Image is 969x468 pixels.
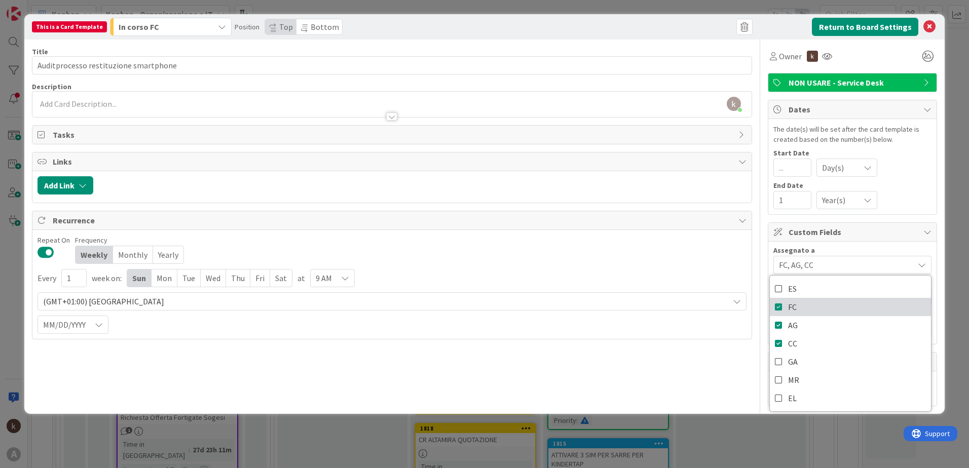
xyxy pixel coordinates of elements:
[235,23,259,31] span: Position
[32,47,48,56] label: Title
[822,161,854,175] span: Day(s)
[270,269,292,287] div: Sat
[113,246,153,263] div: Monthly
[92,272,122,284] span: week on:
[770,353,931,371] a: GA
[788,318,798,333] span: AG
[32,21,107,32] div: This is a Card Template
[43,294,724,308] span: (GMT+01:00) [GEOGRAPHIC_DATA]
[226,269,250,287] div: Thu
[770,389,931,407] a: EL
[788,281,797,296] span: ES
[250,269,270,287] div: Fri
[788,299,797,315] span: FC
[812,18,918,36] button: Return to Board Settings
[773,182,803,189] span: End Date
[53,155,733,168] span: Links
[32,82,71,91] span: Description
[770,280,931,298] a: ES
[822,193,854,207] span: Year(s)
[53,214,733,226] span: Recurrence
[770,298,931,316] a: FC
[297,272,305,284] span: at
[119,20,159,33] span: In corso FC
[773,124,931,144] div: The date(s) will be set after the card template is created based on the number(s) below.
[38,176,93,194] button: Add Link
[153,246,183,263] div: Yearly
[788,354,798,369] span: GA
[789,76,918,89] span: NON USARE - Service Desk
[75,235,184,246] span: Frequency
[779,259,914,271] span: FC, AG, CC
[32,56,752,74] input: type card name here...
[110,18,232,36] button: In corso FC
[21,2,46,14] span: Support
[201,269,226,287] div: Wed
[770,371,931,389] a: MR
[43,318,86,332] span: MM/DD/YYYY
[127,269,152,287] div: Sun
[788,391,797,406] span: EL
[311,22,339,32] span: Bottom
[38,272,56,284] span: Every
[773,191,811,209] input: ...
[788,336,797,351] span: CC
[779,50,802,62] span: Owner
[279,22,293,32] span: Top
[773,247,931,254] div: Assegnato a
[76,246,113,263] div: Weekly
[177,269,201,287] div: Tue
[152,269,177,287] div: Mon
[773,149,809,157] span: Start Date
[788,372,799,387] span: MR
[770,334,931,353] a: CC
[53,129,733,141] span: Tasks
[770,316,931,334] a: AG
[727,97,741,111] img: AAcHTtd5rm-Hw59dezQYKVkaI0MZoYjvbSZnFopdN0t8vu62=s96-c
[807,51,818,62] img: kh
[789,103,918,115] span: Dates
[38,235,70,246] div: Repeat On
[316,271,332,285] span: 9 AM
[773,159,811,177] input: ...
[789,226,918,238] span: Custom Fields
